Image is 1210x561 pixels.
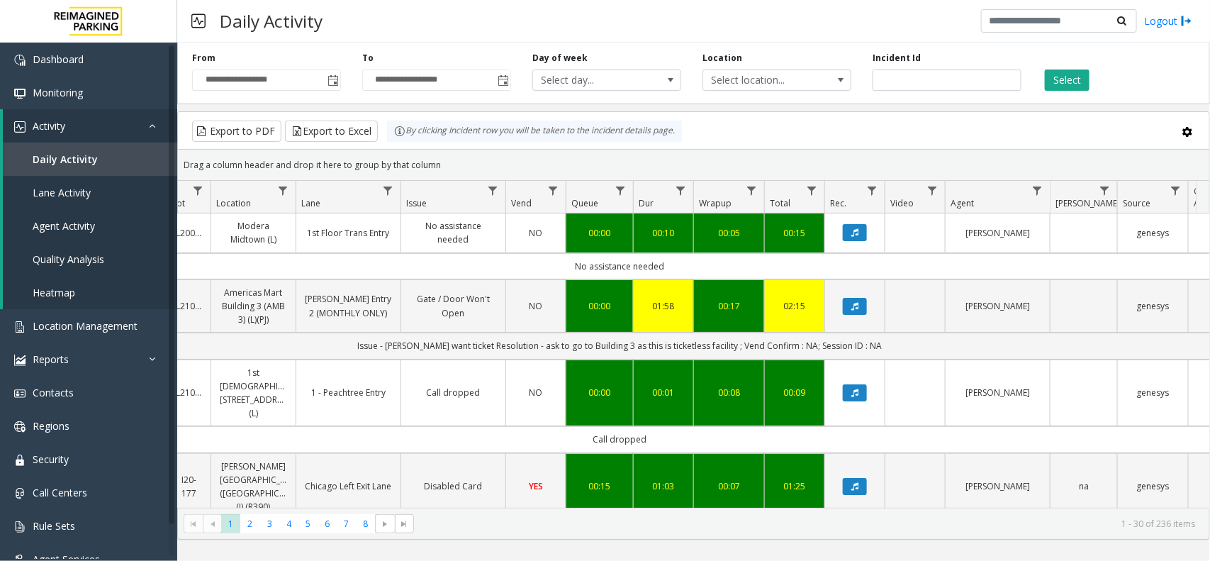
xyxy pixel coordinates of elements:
span: Lot [172,197,185,209]
span: Location [216,197,251,209]
a: Americas Mart Building 3 (AMB 3) (L)(PJ) [220,286,287,327]
span: Page 7 [337,514,356,533]
a: NO [515,226,557,240]
a: genesys [1126,226,1180,240]
a: I20-177 [176,473,202,500]
a: 1 - Peachtree Entry [305,386,392,399]
span: Video [890,197,914,209]
a: No assistance needed [410,219,497,246]
a: 01:58 [642,299,685,313]
a: [PERSON_NAME] [954,299,1041,313]
span: Heatmap [33,286,75,299]
span: Reports [33,352,69,366]
span: Security [33,452,69,466]
a: 00:09 [773,386,816,399]
a: L21078200 [176,386,202,399]
span: Page 2 [240,514,259,533]
a: NO [515,386,557,399]
img: 'icon' [14,355,26,366]
a: [PERSON_NAME][GEOGRAPHIC_DATA] ([GEOGRAPHIC_DATA]) (I) (R390) [220,460,287,514]
button: Export to Excel [285,121,378,142]
a: NO [515,299,557,313]
a: 00:00 [575,386,624,399]
a: 00:15 [773,226,816,240]
span: Call Centers [33,486,87,499]
img: 'icon' [14,388,26,399]
span: Agent [951,197,974,209]
span: Total [770,197,790,209]
a: Lot Filter Menu [189,181,208,200]
span: Go to the last page [395,514,414,534]
kendo-pager-info: 1 - 30 of 236 items [422,518,1195,530]
div: 00:15 [575,479,624,493]
span: NO [530,227,543,239]
div: 00:01 [642,386,685,399]
button: Export to PDF [192,121,281,142]
a: 1st [DEMOGRAPHIC_DATA], [STREET_ADDRESS] (L) [220,366,287,421]
span: Toggle popup [325,70,340,90]
span: Page 5 [298,514,318,533]
a: Heatmap [3,276,177,309]
span: Rule Sets [33,519,75,533]
a: Activity [3,109,177,143]
span: Rec. [830,197,846,209]
div: By clicking Incident row you will be taken to the incident details page. [387,121,682,142]
img: pageIcon [191,4,206,38]
span: Toggle popup [495,70,510,90]
a: Quality Analysis [3,243,177,276]
span: Agent Activity [33,219,95,233]
div: 00:08 [702,386,756,399]
a: Video Filter Menu [923,181,942,200]
a: 00:00 [575,299,624,313]
label: Incident Id [873,52,921,65]
img: 'icon' [14,321,26,333]
img: infoIcon.svg [394,126,405,137]
a: 00:00 [575,226,624,240]
span: Regions [33,419,69,433]
span: [PERSON_NAME] [1055,197,1120,209]
a: Queue Filter Menu [611,181,630,200]
label: To [362,52,374,65]
a: Modera Midtown (L) [220,219,287,246]
a: 01:25 [773,479,816,493]
a: 00:07 [702,479,756,493]
span: Monitoring [33,86,83,99]
img: 'icon' [14,488,26,499]
a: [PERSON_NAME] Entry 2 (MONTHLY ONLY) [305,292,392,319]
span: Page 1 [221,514,240,533]
label: From [192,52,215,65]
span: Select location... [703,70,821,90]
a: YES [515,479,557,493]
span: Lane Activity [33,186,91,199]
img: logout [1181,13,1192,28]
a: 02:15 [773,299,816,313]
img: 'icon' [14,88,26,99]
a: 01:03 [642,479,685,493]
div: 00:17 [702,299,756,313]
img: 'icon' [14,455,26,466]
span: Daily Activity [33,152,98,166]
a: Agent Activity [3,209,177,243]
a: Chicago Left Exit Lane [305,479,392,493]
a: Rec. Filter Menu [863,181,882,200]
a: Lane Activity [3,176,177,209]
span: Location Management [33,319,138,333]
a: 1st Floor Trans Entry [305,226,392,240]
img: 'icon' [14,55,26,66]
label: Day of week [532,52,588,65]
img: 'icon' [14,121,26,133]
a: Location Filter Menu [274,181,293,200]
span: Source [1123,197,1150,209]
span: Wrapup [699,197,732,209]
a: Lane Filter Menu [379,181,398,200]
a: Wrapup Filter Menu [742,181,761,200]
span: Contacts [33,386,74,399]
span: NO [530,387,543,399]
